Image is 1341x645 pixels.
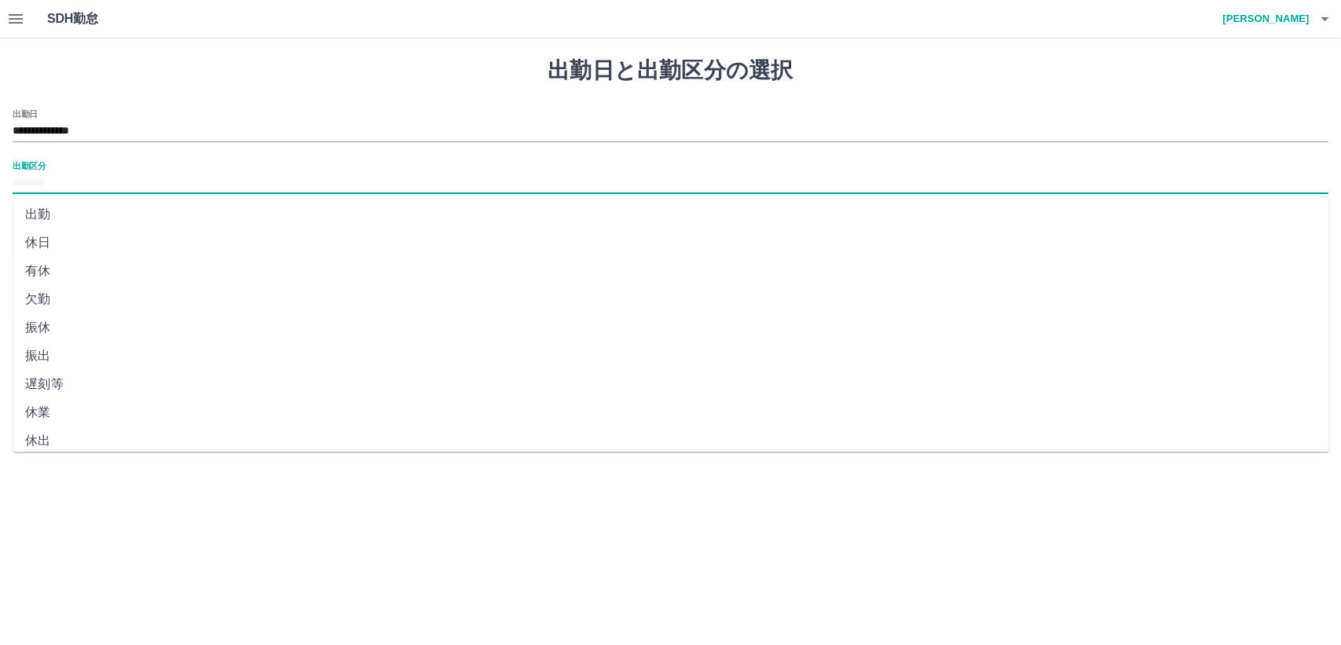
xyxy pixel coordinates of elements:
[13,108,38,119] label: 出勤日
[13,258,1329,286] li: 有休
[13,57,1328,84] h1: 出勤日と出勤区分の選択
[13,343,1329,371] li: 振出
[13,399,1329,427] li: 休業
[13,229,1329,258] li: 休日
[13,286,1329,314] li: 欠勤
[13,427,1329,456] li: 休出
[13,371,1329,399] li: 遅刻等
[13,201,1329,229] li: 出勤
[13,314,1329,343] li: 振休
[13,159,46,171] label: 出勤区分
